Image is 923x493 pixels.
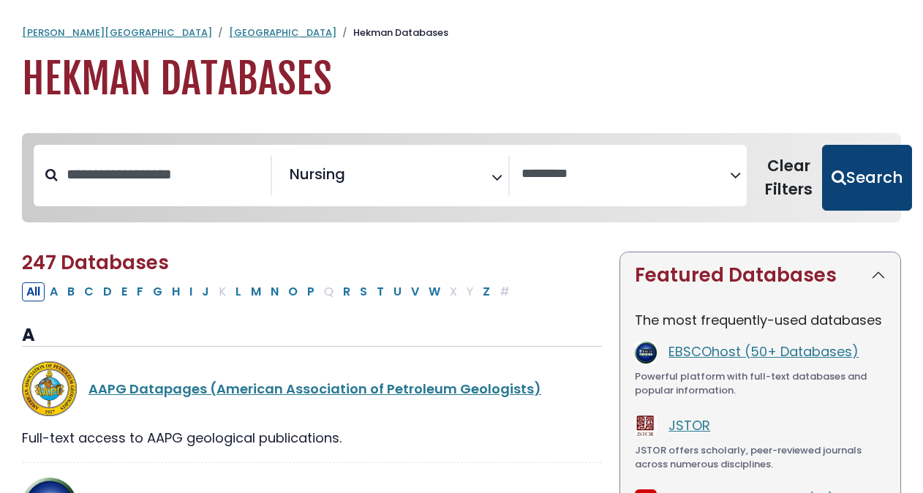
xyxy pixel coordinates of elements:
[620,252,900,298] button: Featured Databases
[22,133,901,222] nav: Search filters
[117,282,132,301] button: Filter Results E
[185,282,197,301] button: Filter Results I
[99,282,116,301] button: Filter Results D
[635,443,886,472] div: JSTOR offers scholarly, peer-reviewed journals across numerous disciplines.
[822,145,912,211] button: Submit for Search Results
[58,162,271,187] input: Search database by title or keyword
[303,282,319,301] button: Filter Results P
[339,282,355,301] button: Filter Results R
[22,428,602,448] div: Full-text access to AAPG geological publications.
[22,26,212,39] a: [PERSON_NAME][GEOGRAPHIC_DATA]
[148,282,167,301] button: Filter Results G
[348,171,358,187] textarea: Search
[22,282,516,300] div: Alpha-list to filter by first letter of database name
[167,282,184,301] button: Filter Results H
[132,282,148,301] button: Filter Results F
[372,282,388,301] button: Filter Results T
[407,282,423,301] button: Filter Results V
[22,325,602,347] h3: A
[424,282,445,301] button: Filter Results W
[229,26,336,39] a: [GEOGRAPHIC_DATA]
[336,26,448,40] li: Hekman Databases
[668,416,710,434] a: JSTOR
[197,282,214,301] button: Filter Results J
[80,282,98,301] button: Filter Results C
[22,26,901,40] nav: breadcrumb
[246,282,265,301] button: Filter Results M
[63,282,79,301] button: Filter Results B
[284,282,302,301] button: Filter Results O
[266,282,283,301] button: Filter Results N
[22,249,169,276] span: 247 Databases
[22,55,901,104] h1: Hekman Databases
[635,310,886,330] p: The most frequently-used databases
[290,163,345,185] span: Nursing
[521,167,730,182] textarea: Search
[231,282,246,301] button: Filter Results L
[284,163,345,185] li: Nursing
[668,342,859,361] a: EBSCOhost (50+ Databases)
[756,145,822,211] button: Clear Filters
[478,282,494,301] button: Filter Results Z
[355,282,372,301] button: Filter Results S
[22,282,45,301] button: All
[389,282,406,301] button: Filter Results U
[88,380,541,398] a: AAPG Datapages (American Association of Petroleum Geologists)
[45,282,62,301] button: Filter Results A
[635,369,886,398] div: Powerful platform with full-text databases and popular information.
